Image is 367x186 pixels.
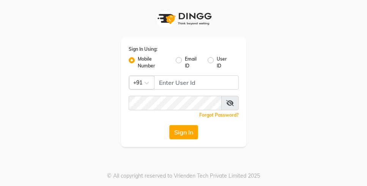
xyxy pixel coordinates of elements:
[138,56,170,69] label: Mobile Number
[154,75,239,90] input: Username
[169,125,198,139] button: Sign In
[153,8,214,30] img: logo1.svg
[129,46,158,53] label: Sign In Using:
[199,112,239,118] a: Forgot Password?
[185,56,202,69] label: Email ID
[129,96,222,110] input: Username
[217,56,232,69] label: User ID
